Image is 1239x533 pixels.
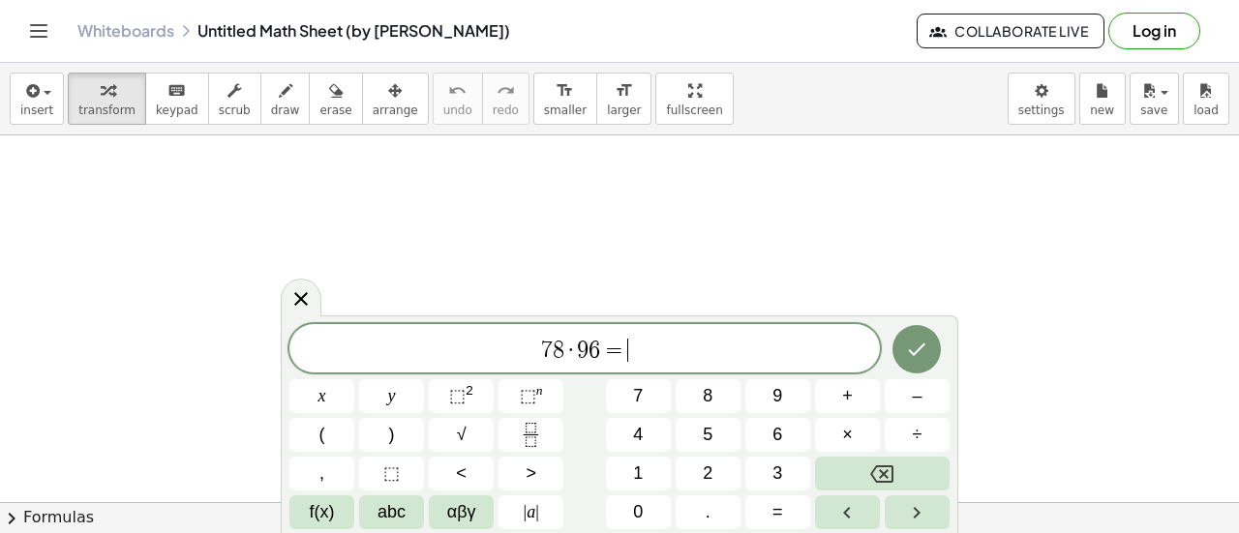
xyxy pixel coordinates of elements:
[885,379,950,413] button: Minus
[589,339,600,362] span: 6
[260,73,311,125] button: draw
[466,383,473,398] sup: 2
[596,73,651,125] button: format_sizelarger
[541,339,553,362] span: 7
[772,383,782,409] span: 9
[499,379,563,413] button: Superscript
[703,383,712,409] span: 8
[482,73,529,125] button: redoredo
[892,325,941,373] button: Done
[520,386,536,405] span: ⬚
[535,502,539,521] span: |
[577,339,589,362] span: 9
[913,422,922,448] span: ÷
[524,499,539,525] span: a
[359,379,424,413] button: y
[745,495,810,529] button: Equals
[429,418,494,452] button: Square root
[373,104,418,117] span: arrange
[606,418,671,452] button: 4
[271,104,300,117] span: draw
[524,502,528,521] span: |
[703,422,712,448] span: 5
[493,104,519,117] span: redo
[68,73,146,125] button: transform
[429,495,494,529] button: Greek alphabet
[319,422,325,448] span: (
[1079,73,1126,125] button: new
[933,22,1088,40] span: Collaborate Live
[289,495,354,529] button: Functions
[815,418,880,452] button: Times
[78,104,136,117] span: transform
[289,379,354,413] button: x
[388,383,396,409] span: y
[289,418,354,452] button: (
[564,339,578,362] span: ·
[319,460,324,487] span: ,
[1183,73,1229,125] button: load
[389,422,395,448] span: )
[885,495,950,529] button: Right arrow
[359,418,424,452] button: )
[842,422,853,448] span: ×
[606,495,671,529] button: 0
[1018,104,1065,117] span: settings
[429,379,494,413] button: Squared
[1140,104,1167,117] span: save
[815,379,880,413] button: Plus
[607,104,641,117] span: larger
[772,499,783,525] span: =
[499,457,563,490] button: Greater than
[745,379,810,413] button: 9
[633,460,643,487] span: 1
[633,383,643,409] span: 7
[917,14,1104,48] button: Collaborate Live
[556,79,574,103] i: format_size
[433,73,483,125] button: undoundo
[499,418,563,452] button: Fraction
[706,499,710,525] span: .
[378,499,406,525] span: abc
[359,457,424,490] button: Placeholder
[553,339,564,362] span: 8
[448,79,467,103] i: undo
[666,104,722,117] span: fullscreen
[447,499,476,525] span: αβγ
[1130,73,1179,125] button: save
[497,79,515,103] i: redo
[309,73,362,125] button: erase
[633,499,643,525] span: 0
[362,73,429,125] button: arrange
[815,457,950,490] button: Backspace
[772,422,782,448] span: 6
[319,104,351,117] span: erase
[359,495,424,529] button: Alphabet
[745,418,810,452] button: 6
[676,495,740,529] button: .
[815,495,880,529] button: Left arrow
[606,379,671,413] button: 7
[606,457,671,490] button: 1
[219,104,251,117] span: scrub
[1008,73,1075,125] button: settings
[1090,104,1114,117] span: new
[745,457,810,490] button: 3
[842,383,853,409] span: +
[457,422,467,448] span: √
[655,73,733,125] button: fullscreen
[1194,104,1219,117] span: load
[526,460,536,487] span: >
[318,383,326,409] span: x
[156,104,198,117] span: keypad
[208,73,261,125] button: scrub
[456,460,467,487] span: <
[499,495,563,529] button: Absolute value
[383,460,400,487] span: ⬚
[289,457,354,490] button: ,
[23,15,54,46] button: Toggle navigation
[600,339,628,362] span: =
[449,386,466,405] span: ⬚
[77,21,174,41] a: Whiteboards
[167,79,186,103] i: keyboard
